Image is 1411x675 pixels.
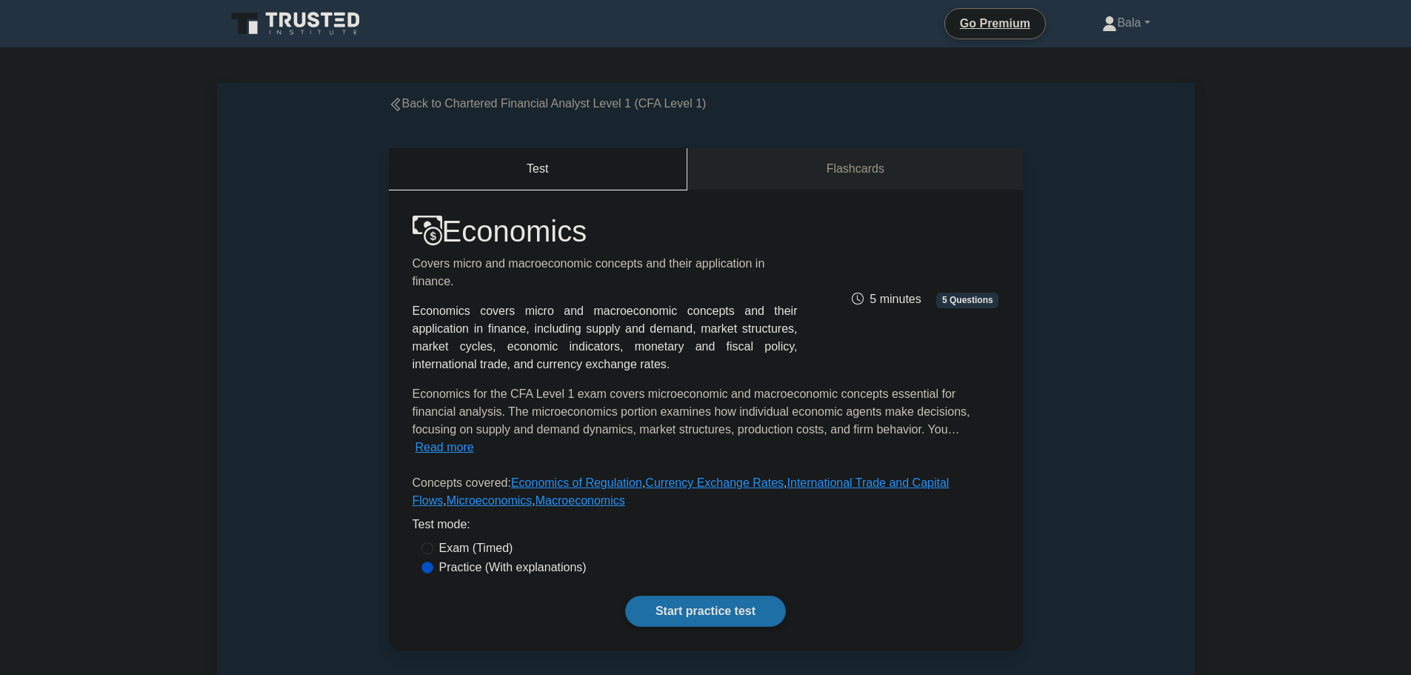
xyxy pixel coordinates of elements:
label: Practice (With explanations) [439,559,587,576]
button: Read more [416,439,474,456]
span: Economics for the CFA Level 1 exam covers microeconomic and macroeconomic concepts essential for ... [413,388,970,436]
div: Economics covers micro and macroeconomic concepts and their application in finance, including sup... [413,302,798,373]
span: 5 Questions [936,293,998,307]
a: Microeconomics [447,494,533,507]
a: Flashcards [687,148,1022,190]
a: Macroeconomics [536,494,625,507]
h1: Economics [413,213,798,249]
span: 5 minutes [852,293,921,305]
a: Start practice test [625,596,786,627]
a: Bala [1067,8,1185,38]
a: Go Premium [951,14,1039,33]
button: Test [389,148,688,190]
div: Test mode: [413,516,999,539]
a: Currency Exchange Rates [645,476,784,489]
a: Economics of Regulation [511,476,642,489]
p: Concepts covered: , , , , [413,474,999,516]
p: Covers micro and macroeconomic concepts and their application in finance. [413,255,798,290]
a: Back to Chartered Financial Analyst Level 1 (CFA Level 1) [389,97,707,110]
label: Exam (Timed) [439,539,513,557]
